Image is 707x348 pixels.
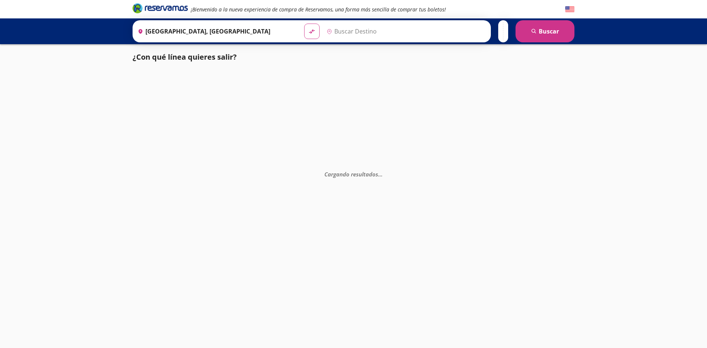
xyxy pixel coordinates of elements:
[191,6,446,13] em: ¡Bienvenido a la nueva experiencia de compra de Reservamos, una forma más sencilla de comprar tus...
[380,170,381,177] span: .
[516,20,574,42] button: Buscar
[135,22,298,41] input: Buscar Origen
[324,22,487,41] input: Buscar Destino
[133,52,237,63] p: ¿Con qué línea quieres salir?
[133,3,188,16] a: Brand Logo
[378,170,380,177] span: .
[324,170,383,177] em: Cargando resultados
[381,170,383,177] span: .
[133,3,188,14] i: Brand Logo
[565,5,574,14] button: English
